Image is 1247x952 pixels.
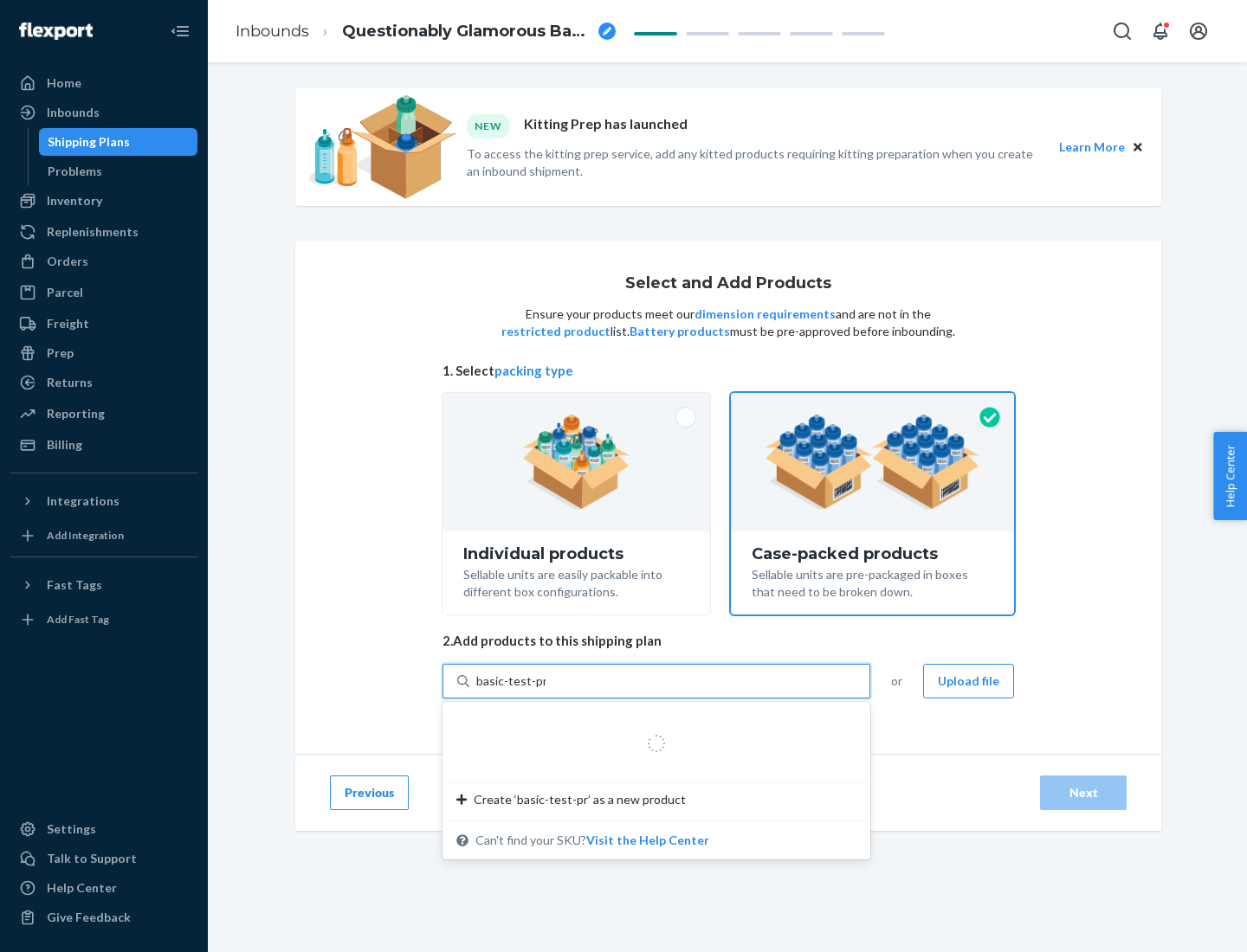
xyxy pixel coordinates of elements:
[47,492,120,510] div: Integrations
[10,874,197,902] a: Help Center
[10,218,197,246] a: Replenishments
[1105,14,1140,48] button: Open Search Box
[474,791,686,808] span: Create ‘basic-test-pr’ as a new product
[1213,432,1247,520] button: Help Center
[923,664,1014,698] button: Upload file
[1055,784,1112,801] div: Next
[10,571,197,599] button: Fast Tags
[236,22,309,41] a: Inbounds
[10,845,197,872] a: Talk to Support
[10,431,197,459] a: Billing
[47,405,105,422] div: Reporting
[586,832,709,849] button: Create ‘basic-test-pr’ as a new productCan't find your SKU?
[47,253,88,270] div: Orders
[10,310,197,338] a: Freight
[443,362,1014,380] span: 1. Select
[467,145,1043,180] p: To access the kitting prep service, add any kitted products requiring kitting preparation when yo...
[10,69,197,97] a: Home
[47,374,93,391] div: Returns
[48,163,102,180] div: Problems
[47,879,117,897] div: Help Center
[47,909,131,926] div: Give Feedback
[10,339,197,367] a: Prep
[19,23,93,40] img: Flexport logo
[475,832,709,849] span: Can't find your SKU?
[47,74,81,92] div: Home
[500,306,957,340] p: Ensure your products meet our and are not in the list. must be pre-approved before inbounding.
[47,850,137,867] div: Talk to Support
[342,21,591,43] span: Questionably Glamorous Barnacle
[10,606,197,634] a: Add Fast Tag
[10,487,197,515] button: Integrations
[39,158,198,185] a: Problems
[891,672,902,690] span: or
[10,815,197,843] a: Settings
[10,522,197,550] a: Add Integration
[501,323,611,340] button: restricted product
[10,904,197,931] button: Give Feedback
[47,223,139,241] div: Replenishments
[467,114,510,138] div: NEW
[47,436,82,453] div: Billing
[695,306,836,323] button: dimension requirements
[10,248,197,275] a: Orders
[47,528,124,543] div: Add Integration
[463,545,689,563] div: Individual products
[752,563,993,601] div: Sellable units are pre-packaged in boxes that need to be broken down.
[1143,14,1178,48] button: Open notifications
[47,820,96,838] div: Settings
[1128,138,1147,157] button: Close
[10,279,197,306] a: Parcel
[10,400,197,428] a: Reporting
[463,563,689,601] div: Sellable units are easily packable into different box configurations.
[10,187,197,215] a: Inventory
[48,133,130,151] div: Shipping Plans
[1181,14,1216,48] button: Open account menu
[765,415,980,510] img: case-pack.59cecea509d18c883b923b81aeac6d0b.png
[10,99,197,126] a: Inbounds
[10,369,197,396] a: Returns
[330,775,409,810] button: Previous
[522,415,630,510] img: individual-pack.facf35554cb0f1810c75b2bd6df2d64e.png
[222,6,630,57] ol: breadcrumbs
[47,576,102,594] div: Fast Tags
[1059,138,1125,157] button: Learn More
[524,114,688,138] p: Kitting Prep has launched
[47,284,83,301] div: Parcel
[630,323,730,340] button: Battery products
[39,128,198,156] a: Shipping Plans
[752,545,993,563] div: Case-packed products
[494,362,573,380] button: packing type
[47,612,109,627] div: Add Fast Tag
[476,672,546,690] input: Create ‘basic-test-pr’ as a new productCan't find your SKU?Visit the Help Center
[47,192,102,209] div: Inventory
[163,14,197,48] button: Close Navigation
[47,344,74,362] div: Prep
[1040,775,1127,810] button: Next
[625,275,831,293] h1: Select and Add Products
[47,315,89,332] div: Freight
[443,632,1014,650] span: 2. Add products to this shipping plan
[47,104,100,121] div: Inbounds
